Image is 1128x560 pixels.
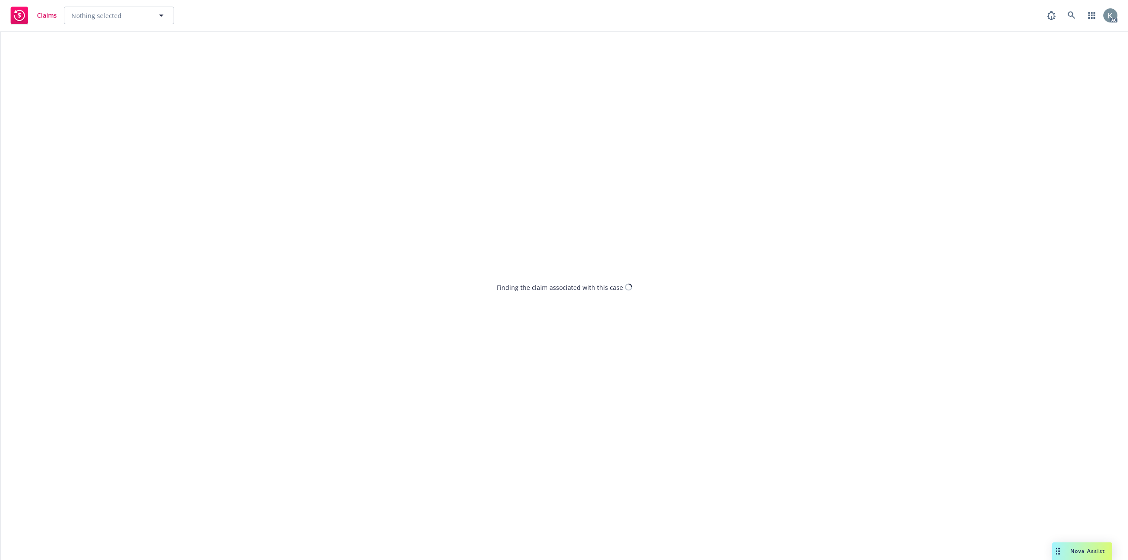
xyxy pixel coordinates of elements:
[71,11,122,20] span: Nothing selected
[37,12,57,19] span: Claims
[1070,547,1105,555] span: Nova Assist
[497,282,623,292] div: Finding the claim associated with this case
[1063,7,1080,24] a: Search
[1043,7,1060,24] a: Report a Bug
[1083,7,1101,24] a: Switch app
[1052,542,1112,560] button: Nova Assist
[1103,8,1117,22] img: photo
[1052,542,1063,560] div: Drag to move
[64,7,174,24] button: Nothing selected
